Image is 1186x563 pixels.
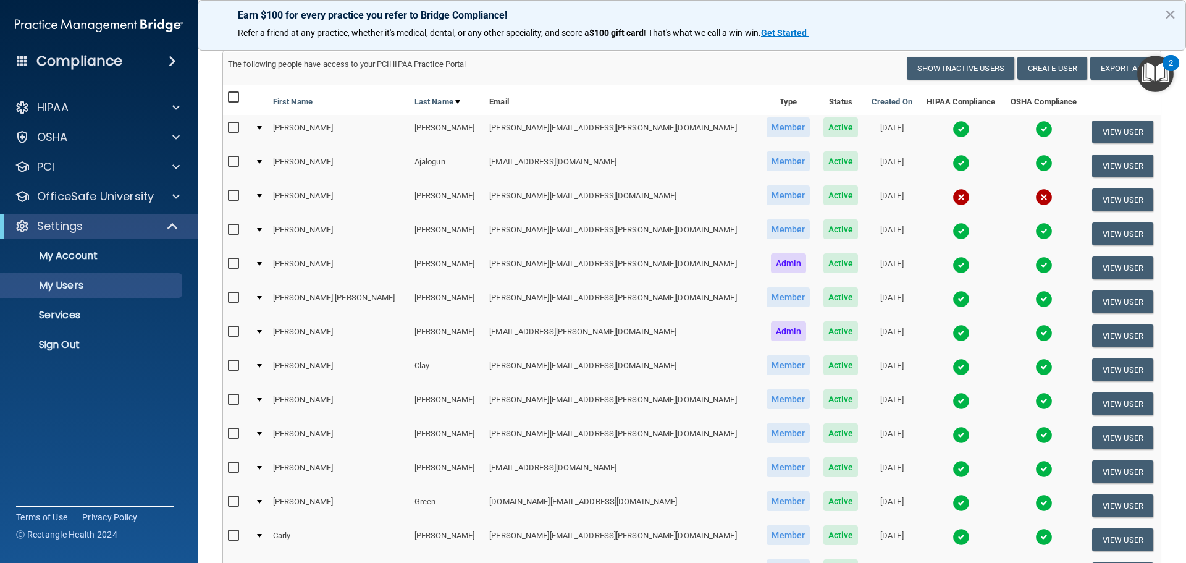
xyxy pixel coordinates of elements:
td: [PERSON_NAME] [268,489,410,523]
p: My Account [8,250,177,262]
button: View User [1092,324,1153,347]
span: Active [823,423,859,443]
td: [PERSON_NAME] [268,353,410,387]
a: OfficeSafe University [15,189,180,204]
a: PCI [15,159,180,174]
td: [PERSON_NAME] [410,115,484,149]
span: Active [823,219,859,239]
td: [PERSON_NAME][EMAIL_ADDRESS][PERSON_NAME][DOMAIN_NAME] [484,115,760,149]
button: View User [1092,188,1153,211]
h4: Compliance [36,53,122,70]
span: Active [823,491,859,511]
img: tick.e7d51cea.svg [953,460,970,478]
span: Active [823,355,859,375]
td: [PERSON_NAME][EMAIL_ADDRESS][DOMAIN_NAME] [484,353,760,387]
a: HIPAA [15,100,180,115]
p: HIPAA [37,100,69,115]
td: Carly [268,523,410,557]
td: [PERSON_NAME][EMAIL_ADDRESS][PERSON_NAME][DOMAIN_NAME] [484,285,760,319]
td: [PERSON_NAME] [268,217,410,251]
span: Active [823,151,859,171]
td: [PERSON_NAME] [268,319,410,353]
span: Admin [771,253,807,273]
img: tick.e7d51cea.svg [1035,155,1053,172]
td: [DATE] [865,285,919,319]
td: [DATE] [865,387,919,421]
td: [DATE] [865,319,919,353]
th: HIPAA Compliance [919,85,1003,115]
a: OSHA [15,130,180,145]
img: tick.e7d51cea.svg [1035,290,1053,308]
p: Services [8,309,177,321]
td: [EMAIL_ADDRESS][DOMAIN_NAME] [484,149,760,183]
td: [PERSON_NAME] [410,523,484,557]
td: [PERSON_NAME][EMAIL_ADDRESS][DOMAIN_NAME] [484,183,760,217]
td: [PERSON_NAME] [268,421,410,455]
span: Member [767,185,810,205]
img: tick.e7d51cea.svg [953,290,970,308]
a: Settings [15,219,179,234]
td: Clay [410,353,484,387]
img: cross.ca9f0e7f.svg [953,188,970,206]
td: [PERSON_NAME] [410,217,484,251]
a: Terms of Use [16,511,67,523]
th: Email [484,85,760,115]
p: Earn $100 for every practice you refer to Bridge Compliance! [238,9,1146,21]
td: [DATE] [865,183,919,217]
span: Active [823,457,859,477]
div: 2 [1169,63,1173,79]
td: [PERSON_NAME] [410,319,484,353]
img: tick.e7d51cea.svg [1035,426,1053,444]
td: [PERSON_NAME] [410,183,484,217]
a: Get Started [761,28,809,38]
td: [DATE] [865,421,919,455]
td: [PERSON_NAME] [410,455,484,489]
td: [PERSON_NAME] [410,285,484,319]
td: [DATE] [865,455,919,489]
span: Admin [771,321,807,341]
img: tick.e7d51cea.svg [1035,358,1053,376]
td: [PERSON_NAME] [410,387,484,421]
button: View User [1092,494,1153,517]
span: Member [767,355,810,375]
span: Active [823,185,859,205]
a: Export All [1090,57,1156,80]
button: Open Resource Center, 2 new notifications [1137,56,1174,92]
p: Sign Out [8,339,177,351]
span: Member [767,287,810,307]
button: Close [1164,4,1176,24]
strong: $100 gift card [589,28,644,38]
td: [PERSON_NAME] [268,183,410,217]
a: Privacy Policy [82,511,138,523]
td: [DATE] [865,115,919,149]
img: tick.e7d51cea.svg [1035,256,1053,274]
img: tick.e7d51cea.svg [953,324,970,342]
td: [DATE] [865,489,919,523]
strong: Get Started [761,28,807,38]
td: Green [410,489,484,523]
td: [PERSON_NAME] [268,251,410,285]
td: [EMAIL_ADDRESS][DOMAIN_NAME] [484,455,760,489]
td: [PERSON_NAME][EMAIL_ADDRESS][PERSON_NAME][DOMAIN_NAME] [484,387,760,421]
td: [PERSON_NAME][EMAIL_ADDRESS][PERSON_NAME][DOMAIN_NAME] [484,217,760,251]
img: tick.e7d51cea.svg [953,256,970,274]
img: tick.e7d51cea.svg [1035,324,1053,342]
img: tick.e7d51cea.svg [1035,392,1053,410]
button: Show Inactive Users [907,57,1014,80]
p: OfficeSafe University [37,189,154,204]
p: PCI [37,159,54,174]
td: [PERSON_NAME] [PERSON_NAME] [268,285,410,319]
a: Created On [872,95,912,109]
th: OSHA Compliance [1003,85,1084,115]
img: tick.e7d51cea.svg [953,528,970,546]
img: tick.e7d51cea.svg [953,121,970,138]
td: [DATE] [865,353,919,387]
td: [DOMAIN_NAME][EMAIL_ADDRESS][DOMAIN_NAME] [484,489,760,523]
span: Active [823,287,859,307]
button: View User [1092,460,1153,483]
span: Member [767,423,810,443]
span: Member [767,491,810,511]
span: Member [767,151,810,171]
span: ! That's what we call a win-win. [644,28,761,38]
button: View User [1092,528,1153,551]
